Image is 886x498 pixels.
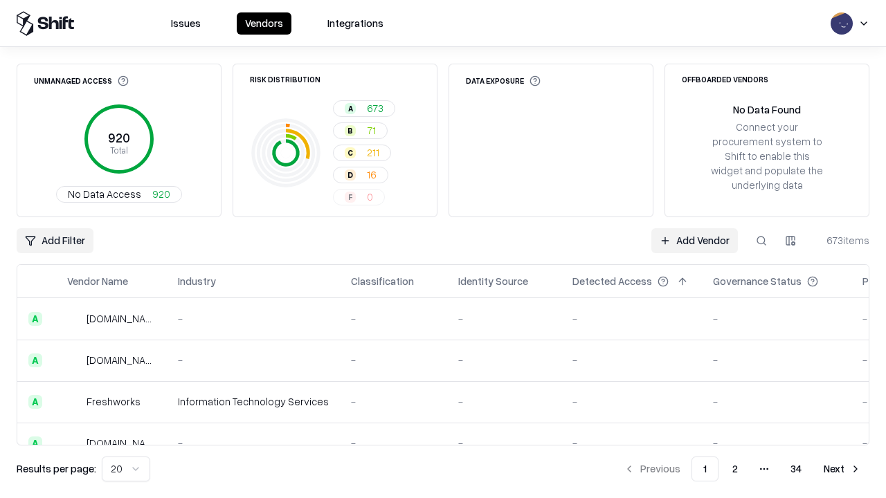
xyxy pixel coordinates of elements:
nav: pagination [615,456,869,481]
button: Issues [163,12,209,35]
button: Add Filter [17,228,93,253]
div: A [28,395,42,409]
div: - [713,394,840,409]
div: - [351,394,436,409]
div: Governance Status [713,274,802,288]
a: Add Vendor [651,228,738,253]
div: - [178,353,329,367]
tspan: Total [110,145,128,156]
div: Connect your procurement system to Shift to enable this widget and populate the underlying data [709,120,824,193]
button: 34 [779,456,813,481]
div: [DOMAIN_NAME] [87,353,156,367]
button: No Data Access920 [56,186,182,203]
div: - [572,394,691,409]
div: - [713,436,840,450]
div: A [28,353,42,367]
span: No Data Access [68,187,141,201]
div: A [28,436,42,450]
div: Detected Access [572,274,652,288]
div: - [178,436,329,450]
div: - [458,436,550,450]
span: 920 [152,187,170,201]
button: Vendors [237,12,291,35]
button: 1 [691,456,718,481]
div: Industry [178,274,216,288]
img: primesec.co.il [67,353,81,367]
button: B71 [333,122,388,139]
div: Classification [351,274,414,288]
button: Next [815,456,869,481]
div: - [458,311,550,326]
div: - [458,353,550,367]
div: Information Technology Services [178,394,329,409]
img: Freshworks [67,395,81,409]
div: A [28,312,42,326]
div: - [351,353,436,367]
span: 71 [367,123,376,138]
tspan: 920 [108,130,130,145]
div: - [713,353,840,367]
p: Results per page: [17,461,96,476]
button: A673 [333,100,395,117]
span: 673 [367,101,383,116]
div: Freshworks [87,394,141,409]
div: - [351,311,436,326]
div: - [713,311,840,326]
div: Identity Source [458,274,528,288]
button: Integrations [319,12,392,35]
div: Offboarded Vendors [682,75,768,83]
div: D [345,169,356,181]
div: - [572,353,691,367]
div: - [458,394,550,409]
div: 673 items [814,233,869,248]
div: Vendor Name [67,274,128,288]
div: B [345,125,356,136]
button: C211 [333,145,391,161]
div: - [178,311,329,326]
div: No Data Found [733,102,801,117]
button: D16 [333,167,388,183]
div: Risk Distribution [250,75,320,83]
img: intrado.com [67,312,81,326]
div: [DOMAIN_NAME] [87,311,156,326]
div: Data Exposure [466,75,541,86]
div: - [572,311,691,326]
span: 211 [367,145,379,160]
img: wixanswers.com [67,436,81,450]
button: 2 [721,456,749,481]
span: 16 [367,167,377,182]
div: - [572,436,691,450]
div: Unmanaged Access [34,75,129,86]
div: A [345,103,356,114]
div: C [345,147,356,158]
div: - [351,436,436,450]
div: [DOMAIN_NAME] [87,436,156,450]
